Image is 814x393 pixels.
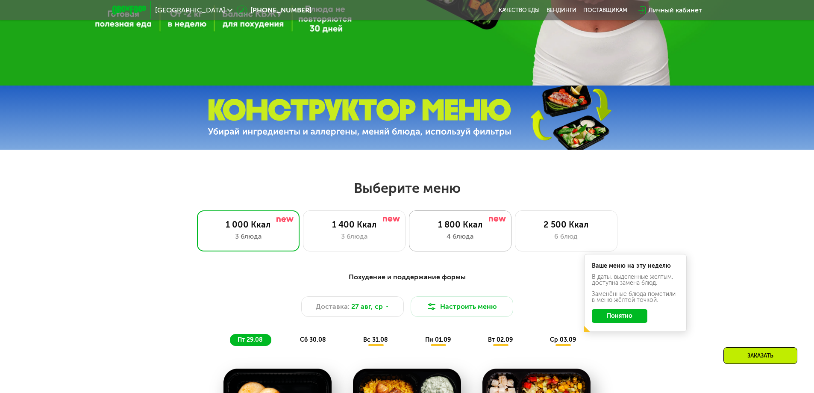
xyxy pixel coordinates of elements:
div: Личный кабинет [648,5,702,15]
div: 1 400 Ккал [312,219,397,230]
span: пн 01.09 [425,336,451,343]
h2: Выберите меню [27,180,787,197]
div: 2 500 Ккал [524,219,608,230]
span: ср 03.09 [550,336,576,343]
div: 4 блюда [418,231,503,242]
div: поставщикам [583,7,627,14]
span: вс 31.08 [363,336,388,343]
div: 3 блюда [312,231,397,242]
a: [PHONE_NUMBER] [237,5,311,15]
span: Доставка: [316,301,350,312]
span: 27 авг, ср [351,301,383,312]
span: пт 29.08 [238,336,263,343]
div: 1 000 Ккал [206,219,291,230]
button: Понятно [592,309,647,323]
span: вт 02.09 [488,336,513,343]
div: В даты, выделенные желтым, доступна замена блюд. [592,274,679,286]
a: Качество еды [499,7,540,14]
span: [GEOGRAPHIC_DATA] [155,7,225,14]
a: Вендинги [547,7,576,14]
div: Похудение и поддержание формы [154,272,660,283]
div: 3 блюда [206,231,291,242]
div: Заменённые блюда пометили в меню жёлтой точкой. [592,291,679,303]
div: Заказать [723,347,797,364]
button: Настроить меню [411,296,513,317]
div: 1 800 Ккал [418,219,503,230]
span: сб 30.08 [300,336,326,343]
div: 6 блюд [524,231,608,242]
div: Ваше меню на эту неделю [592,263,679,269]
